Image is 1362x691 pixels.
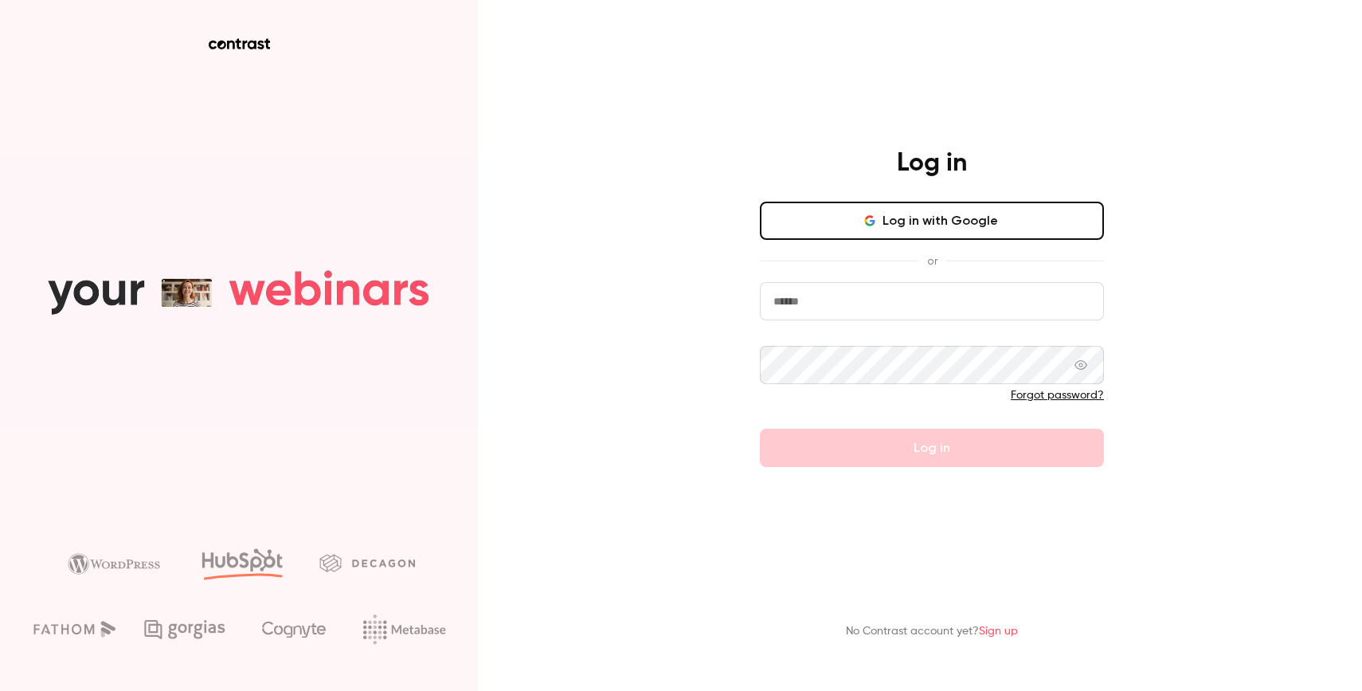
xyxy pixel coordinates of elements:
[979,626,1018,637] a: Sign up
[919,253,945,269] span: or
[846,623,1018,640] p: No Contrast account yet?
[897,147,967,179] h4: Log in
[1011,390,1104,401] a: Forgot password?
[760,202,1104,240] button: Log in with Google
[319,554,415,571] img: decagon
